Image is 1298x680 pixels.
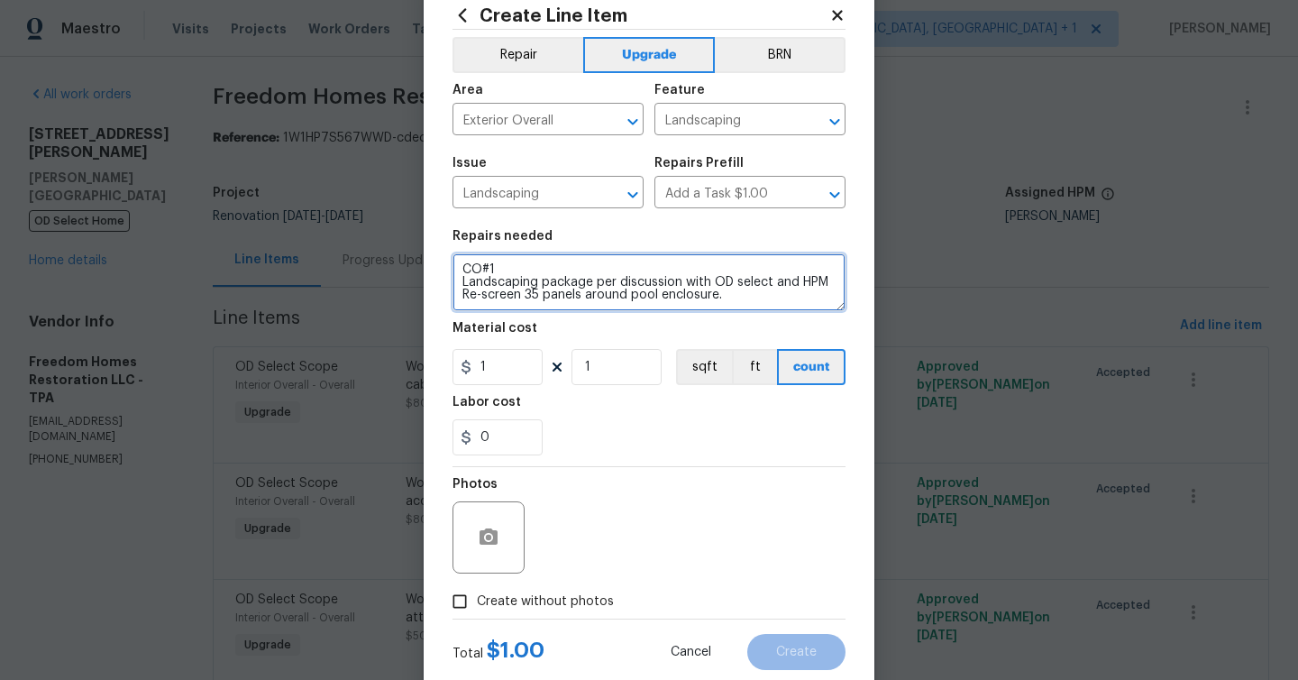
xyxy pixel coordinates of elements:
[487,639,544,661] span: $ 1.00
[732,349,777,385] button: ft
[747,634,846,670] button: Create
[452,253,846,311] textarea: CO#1 Landscaping package per discussion with OD select and HPM Re-screen 35 panels around pool en...
[642,634,740,670] button: Cancel
[654,84,705,96] h5: Feature
[620,182,645,207] button: Open
[776,646,817,659] span: Create
[452,230,553,243] h5: Repairs needed
[715,37,846,73] button: BRN
[452,84,483,96] h5: Area
[452,37,583,73] button: Repair
[777,349,846,385] button: count
[822,182,847,207] button: Open
[452,478,498,491] h5: Photos
[452,322,537,335] h5: Material cost
[583,37,716,73] button: Upgrade
[676,349,732,385] button: sqft
[452,157,487,170] h5: Issue
[452,5,829,25] h2: Create Line Item
[654,157,744,170] h5: Repairs Prefill
[477,593,614,611] span: Create without photos
[671,646,711,659] span: Cancel
[620,109,645,134] button: Open
[452,641,544,663] div: Total
[822,109,847,134] button: Open
[452,396,521,409] h5: Labor cost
